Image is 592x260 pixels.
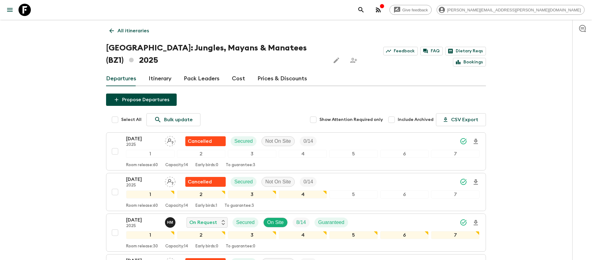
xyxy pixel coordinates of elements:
p: Guaranteed [318,219,344,226]
button: CSV Export [436,113,486,126]
p: On Site [267,219,284,226]
span: Assign pack leader [165,138,175,143]
a: Feedback [383,47,418,55]
div: Trip Fill [293,218,310,227]
div: 5 [329,190,378,198]
p: Capacity: 14 [165,163,188,168]
p: H M [167,220,173,225]
p: Early birds: 0 [195,163,218,168]
div: 6 [380,190,429,198]
a: Bulk update [146,113,200,126]
a: FAQ [420,47,443,55]
p: Cancelled [188,178,212,186]
span: Assign pack leader [165,178,175,183]
p: All itineraries [117,27,149,34]
p: [DATE] [126,176,160,183]
p: Capacity: 14 [165,244,188,249]
svg: Synced Successfully [460,219,467,226]
p: 2025 [126,142,160,147]
div: 1 [126,150,175,158]
div: 4 [279,150,327,158]
a: Cost [232,71,245,86]
button: Propose Departures [106,94,177,106]
div: 7 [431,231,479,239]
a: Prices & Discounts [257,71,307,86]
div: 5 [329,150,378,158]
p: Secured [234,138,253,145]
p: Early birds: 0 [195,244,218,249]
p: 8 / 14 [296,219,306,226]
p: Room release: 60 [126,163,158,168]
p: Not On Site [265,138,291,145]
p: On Request [189,219,217,226]
span: Include Archived [398,117,434,123]
div: Not On Site [261,136,295,146]
span: Select All [121,117,142,123]
div: 3 [228,190,276,198]
div: 1 [126,190,175,198]
div: 7 [431,190,479,198]
div: Flash Pack cancellation [185,136,226,146]
button: [DATE]2025Hob MedinaOn RequestSecuredOn SiteTrip FillGuaranteed1234567Room release:30Capacity:14E... [106,214,486,252]
div: 1 [126,231,175,239]
button: [DATE]2025Assign pack leaderFlash Pack cancellationSecuredNot On SiteTrip Fill1234567Room release... [106,173,486,211]
p: 0 / 14 [303,178,313,186]
div: 4 [279,231,327,239]
svg: Synced Successfully [460,138,467,145]
a: Dietary Reqs [445,47,486,55]
svg: Download Onboarding [472,138,479,145]
p: Bulk update [164,116,193,123]
p: To guarantee: 0 [226,244,255,249]
p: Room release: 30 [126,244,158,249]
svg: Download Onboarding [472,219,479,226]
div: Trip Fill [300,136,317,146]
div: 3 [228,150,276,158]
a: All itineraries [106,25,152,37]
button: [DATE]2025Assign pack leaderFlash Pack cancellationSecuredNot On SiteTrip Fill1234567Room release... [106,132,486,170]
p: Early birds: 1 [195,203,217,208]
div: Flash Pack cancellation [185,177,226,187]
div: 2 [177,150,225,158]
a: Bookings [453,58,486,66]
p: 0 / 14 [303,138,313,145]
p: Capacity: 14 [165,203,188,208]
p: Secured [234,178,253,186]
a: Departures [106,71,136,86]
p: 2025 [126,224,160,229]
div: 2 [177,190,225,198]
svg: Synced Successfully [460,178,467,186]
div: 5 [329,231,378,239]
p: 2025 [126,183,160,188]
span: [PERSON_NAME][EMAIL_ADDRESS][PERSON_NAME][DOMAIN_NAME] [444,8,584,12]
div: 4 [279,190,327,198]
p: To guarantee: 3 [224,203,254,208]
button: Edit this itinerary [330,54,343,66]
span: Hob Medina [165,219,177,224]
a: Itinerary [149,71,171,86]
span: Share this itinerary [347,54,360,66]
svg: Download Onboarding [472,178,479,186]
div: 7 [431,150,479,158]
p: Secured [236,219,255,226]
p: [DATE] [126,216,160,224]
span: Show Attention Required only [319,117,383,123]
div: Trip Fill [300,177,317,187]
div: Not On Site [261,177,295,187]
div: 2 [177,231,225,239]
p: Cancelled [188,138,212,145]
button: menu [4,4,16,16]
button: search adventures [355,4,367,16]
div: Secured [231,136,257,146]
div: 6 [380,231,429,239]
button: HM [165,217,177,228]
div: [PERSON_NAME][EMAIL_ADDRESS][PERSON_NAME][DOMAIN_NAME] [437,5,585,15]
p: Room release: 60 [126,203,158,208]
span: Give feedback [399,8,431,12]
div: Secured [231,177,257,187]
p: [DATE] [126,135,160,142]
p: Not On Site [265,178,291,186]
div: 3 [228,231,276,239]
div: Secured [232,218,258,227]
a: Pack Leaders [184,71,220,86]
h1: [GEOGRAPHIC_DATA]: Jungles, Mayans & Manatees (BZ1) 2025 [106,42,325,66]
